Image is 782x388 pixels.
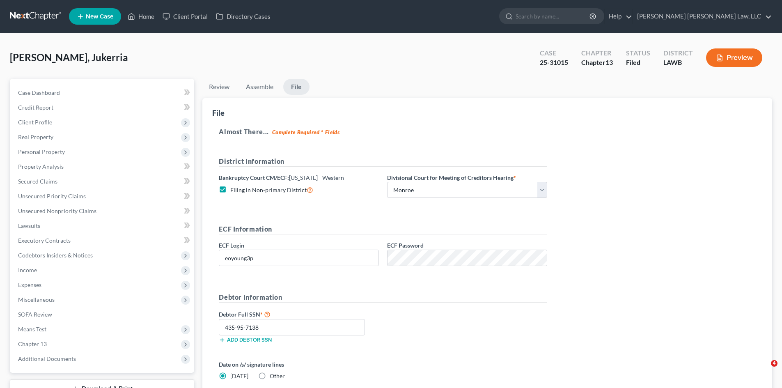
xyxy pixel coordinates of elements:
span: Case Dashboard [18,89,60,96]
span: Unsecured Nonpriority Claims [18,207,96,214]
span: Lawsuits [18,222,40,229]
input: XXX-XX-XXXX [219,319,365,335]
a: File [283,79,310,95]
div: Chapter [581,58,613,67]
h5: District Information [219,156,547,167]
a: SOFA Review [11,307,194,322]
input: Search by name... [516,9,591,24]
a: Lawsuits [11,218,194,233]
a: Assemble [239,79,280,95]
span: Additional Documents [18,355,76,362]
span: Executory Contracts [18,237,71,244]
h5: Almost There... [219,127,756,137]
h5: ECF Information [219,224,547,234]
label: ECF Login [219,241,244,250]
div: File [212,108,225,118]
a: Review [202,79,236,95]
a: Home [124,9,158,24]
a: Case Dashboard [11,85,194,100]
h5: Debtor Information [219,292,547,303]
a: Unsecured Nonpriority Claims [11,204,194,218]
a: Secured Claims [11,174,194,189]
a: Help [605,9,632,24]
span: 13 [605,58,613,66]
span: Personal Property [18,148,65,155]
a: Credit Report [11,100,194,115]
span: SOFA Review [18,311,52,318]
span: Income [18,266,37,273]
div: Status [626,48,650,58]
input: Enter ECF Login... [219,250,378,266]
span: 4 [771,360,777,367]
label: Divisional Court for Meeting of Creditors Hearing [387,173,516,182]
span: Miscellaneous [18,296,55,303]
span: Filing in Non-primary District [230,186,307,193]
a: [PERSON_NAME] [PERSON_NAME] Law, LLC [633,9,772,24]
span: Secured Claims [18,178,57,185]
label: Bankruptcy Court CM/ECF: [219,173,344,182]
div: 25-31015 [540,58,568,67]
span: New Case [86,14,113,20]
div: Case [540,48,568,58]
div: District [663,48,693,58]
span: Credit Report [18,104,53,111]
span: [PERSON_NAME], Jukerria [10,51,128,63]
button: Add debtor SSN [219,337,272,343]
label: Date on /s/ signature lines [219,360,379,369]
strong: Complete Required * Fields [272,129,340,135]
label: ECF Password [387,241,424,250]
div: Filed [626,58,650,67]
button: Preview [706,48,762,67]
span: Real Property [18,133,53,140]
a: Executory Contracts [11,233,194,248]
span: Property Analysis [18,163,64,170]
span: Unsecured Priority Claims [18,193,86,200]
a: Client Portal [158,9,212,24]
span: Other [270,372,285,379]
div: Chapter [581,48,613,58]
a: Property Analysis [11,159,194,174]
div: LAWB [663,58,693,67]
label: Debtor Full SSN [215,309,383,319]
span: [DATE] [230,372,248,379]
a: Directory Cases [212,9,275,24]
span: Expenses [18,281,41,288]
span: Codebtors Insiders & Notices [18,252,93,259]
span: Means Test [18,326,46,333]
a: Unsecured Priority Claims [11,189,194,204]
span: [US_STATE] - Western [289,174,344,181]
iframe: Intercom live chat [754,360,774,380]
span: Client Profile [18,119,52,126]
span: Chapter 13 [18,340,47,347]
